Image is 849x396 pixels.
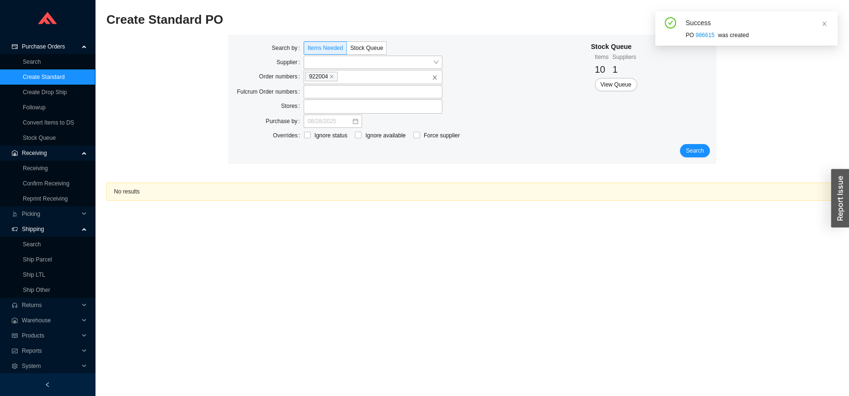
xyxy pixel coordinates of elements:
a: Receiving [23,165,48,172]
label: Overrides [273,129,304,142]
span: close [821,21,827,27]
span: Returns [22,298,79,313]
span: System [22,358,79,374]
span: Stock Queue [350,45,383,51]
span: setting [11,363,18,369]
span: Warehouse [22,313,79,328]
a: Ship Other [23,287,50,293]
div: No results [114,187,830,196]
a: Confirm Receiving [23,180,69,187]
span: Purchase Orders [22,39,79,54]
a: Search [23,58,41,65]
a: Ship LTL [23,271,45,278]
a: Stock Queue [23,135,56,141]
button: Search [680,144,709,157]
label: Order numbers [259,70,304,83]
span: Search [686,146,704,155]
span: read [11,333,18,338]
div: Items [595,52,609,62]
span: fund [11,348,18,354]
a: Reprint Receiving [23,195,68,202]
label: Supplier: [277,56,304,69]
input: 922004closeclose [339,71,346,82]
div: PO was created [686,30,830,40]
span: Items Needed [307,45,343,51]
span: Receiving [22,145,79,161]
span: credit-card [11,44,18,49]
span: Reports [22,343,79,358]
span: Picking [22,206,79,222]
a: Convert Items to DS [23,119,74,126]
label: Search by [272,41,304,55]
div: Success [686,17,830,29]
button: View Queue [595,78,637,91]
span: close [432,75,438,80]
span: Force supplier [420,131,464,140]
a: Followup [23,104,46,111]
a: 986615 [696,32,715,39]
span: 1 [612,64,618,75]
span: 10 [595,64,605,75]
span: Shipping [22,222,79,237]
a: Create Standard [23,74,65,80]
a: Search [23,241,41,248]
div: Stock Queue [591,41,637,52]
span: Products [22,328,79,343]
span: customer-service [11,302,18,308]
a: Ship Parcel [23,256,52,263]
span: close [329,74,334,79]
div: Suppliers [612,52,636,62]
span: View Queue [601,80,631,89]
span: left [45,382,50,387]
h2: Create Standard PO [106,11,655,28]
span: Ignore status [311,131,351,140]
label: Stores [281,99,304,113]
input: 08/28/2025 [307,116,352,126]
span: Ignore available [362,131,410,140]
label: Fulcrum Order numbers [237,85,304,98]
span: check-circle [665,17,676,30]
a: Create Drop Ship [23,89,67,96]
span: 922004 [305,72,338,81]
label: Purchase by [266,115,304,128]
